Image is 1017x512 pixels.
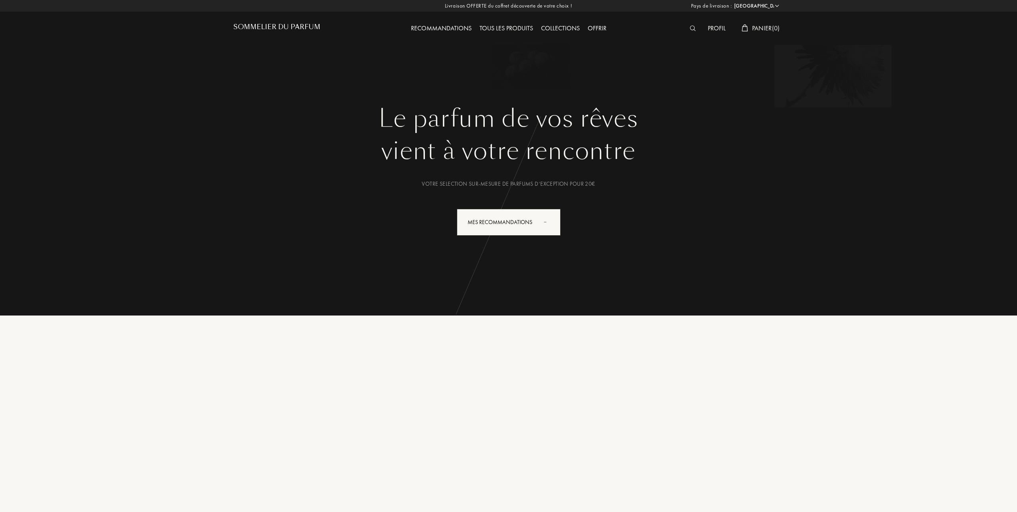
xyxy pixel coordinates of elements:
[457,209,561,236] div: Mes Recommandations
[476,24,537,34] div: Tous les produits
[704,24,730,34] div: Profil
[690,26,696,31] img: search_icn_white.svg
[239,133,778,169] div: vient à votre rencontre
[774,3,780,9] img: arrow_w.png
[451,209,567,236] a: Mes Recommandationsanimation
[537,24,584,34] div: Collections
[584,24,610,34] div: Offrir
[239,180,778,188] div: Votre selection sur-mesure de parfums d’exception pour 20€
[584,24,610,32] a: Offrir
[541,214,557,230] div: animation
[233,23,320,31] h1: Sommelier du Parfum
[476,24,537,32] a: Tous les produits
[752,24,780,32] span: Panier ( 0 )
[407,24,476,34] div: Recommandations
[239,104,778,133] h1: Le parfum de vos rêves
[407,24,476,32] a: Recommandations
[233,23,320,34] a: Sommelier du Parfum
[691,2,732,10] span: Pays de livraison :
[537,24,584,32] a: Collections
[742,24,748,32] img: cart_white.svg
[704,24,730,32] a: Profil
